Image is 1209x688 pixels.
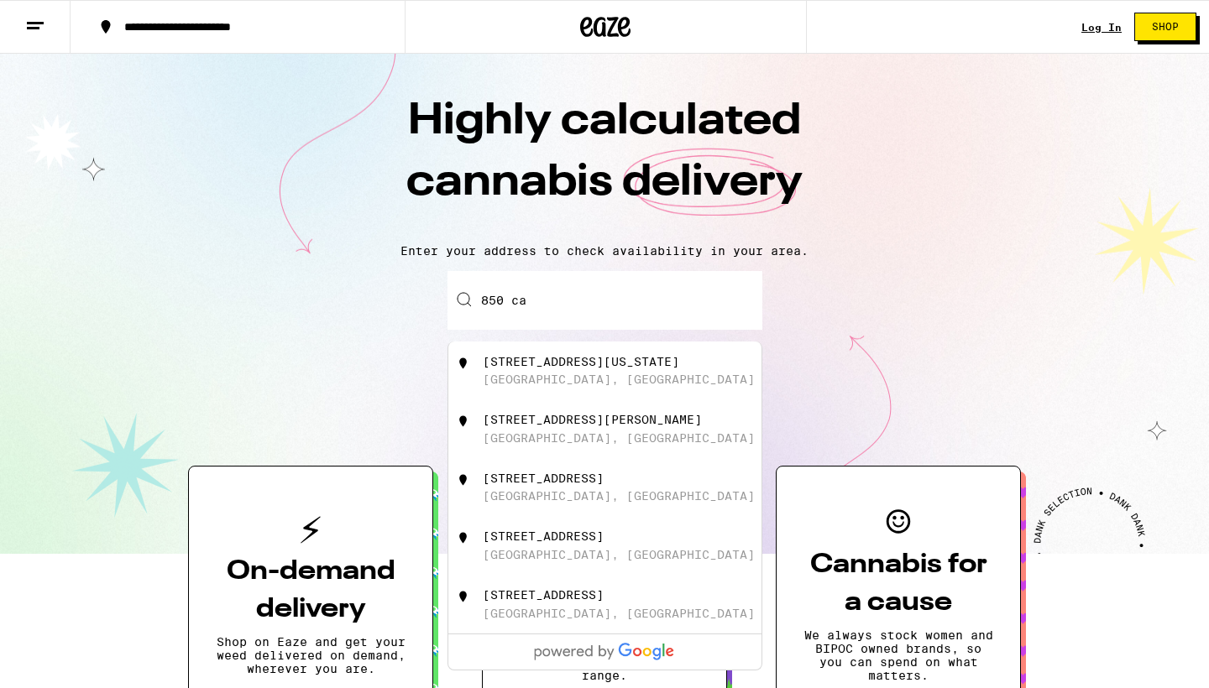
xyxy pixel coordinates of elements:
p: We always stock women and BIPOC owned brands, so you can spend on what matters. [803,628,993,682]
span: Hi. Need any help? [10,12,121,25]
div: [GEOGRAPHIC_DATA], [GEOGRAPHIC_DATA] [483,431,755,445]
div: [STREET_ADDRESS] [483,529,604,543]
img: 850 Cuesta Drive [455,529,472,546]
div: [GEOGRAPHIC_DATA], [GEOGRAPHIC_DATA] [483,373,755,386]
div: [STREET_ADDRESS][PERSON_NAME] [483,413,702,426]
div: [GEOGRAPHIC_DATA], [GEOGRAPHIC_DATA] [483,548,755,561]
div: [GEOGRAPHIC_DATA], [GEOGRAPHIC_DATA] [483,489,755,503]
img: 850 Cherry Avenue [455,472,472,488]
img: 850 California Street [455,355,472,372]
span: Shop [1152,22,1179,32]
input: Enter your delivery address [447,271,762,330]
img: 850 Covington Road [455,413,472,430]
div: [STREET_ADDRESS] [483,472,604,485]
p: Shop on Eaze and get your weed delivered on demand, wherever you are. [216,635,406,675]
img: 850 Cambridge Ave [455,588,472,605]
div: [STREET_ADDRESS] [483,588,604,602]
h3: Cannabis for a cause [803,546,993,622]
div: [GEOGRAPHIC_DATA], [GEOGRAPHIC_DATA] [483,607,755,620]
button: Shop [1134,13,1196,41]
a: Log In [1081,22,1122,33]
a: Shop [1122,13,1209,41]
h1: Highly calculated cannabis delivery [311,91,898,231]
p: Enter your address to check availability in your area. [17,244,1192,258]
h3: On-demand delivery [216,553,406,628]
div: [STREET_ADDRESS][US_STATE] [483,355,679,368]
